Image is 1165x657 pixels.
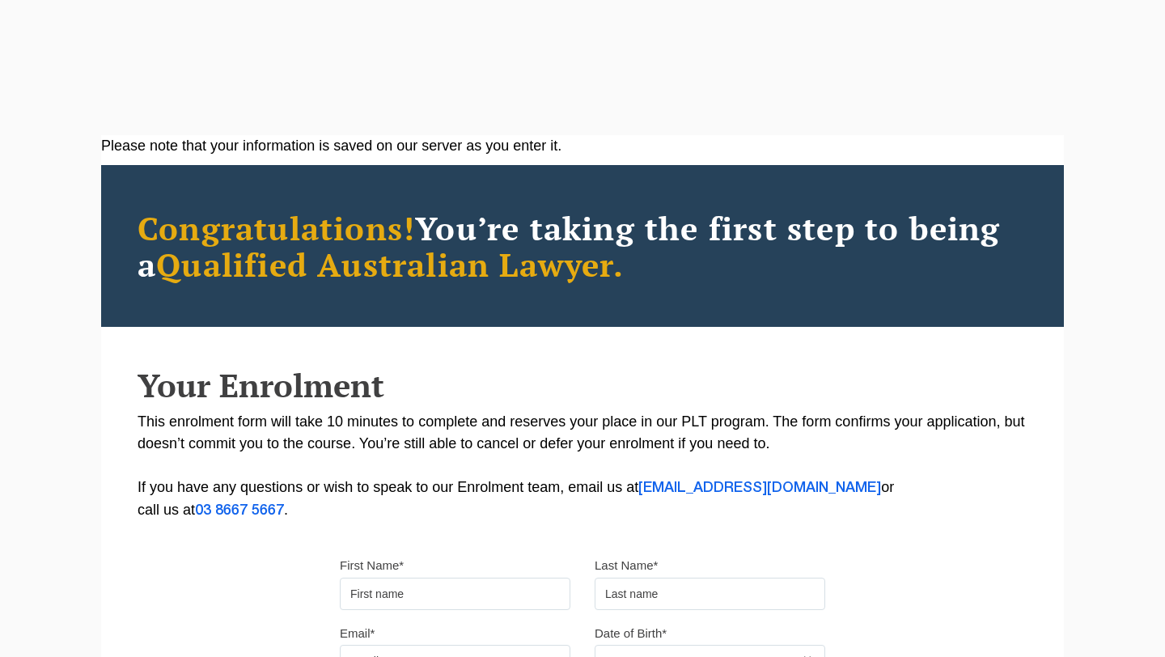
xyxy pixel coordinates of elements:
label: Email* [340,625,375,642]
a: 03 8667 5667 [195,504,284,517]
label: Date of Birth* [595,625,667,642]
p: This enrolment form will take 10 minutes to complete and reserves your place in our PLT program. ... [138,411,1027,522]
h2: You’re taking the first step to being a [138,210,1027,282]
div: Please note that your information is saved on our server as you enter it. [101,135,1064,157]
label: First Name* [340,557,404,574]
span: Qualified Australian Lawyer. [156,243,624,286]
label: Last Name* [595,557,658,574]
input: Last name [595,578,825,610]
h2: Your Enrolment [138,367,1027,403]
a: [EMAIL_ADDRESS][DOMAIN_NAME] [638,481,881,494]
input: First name [340,578,570,610]
span: Congratulations! [138,206,415,249]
